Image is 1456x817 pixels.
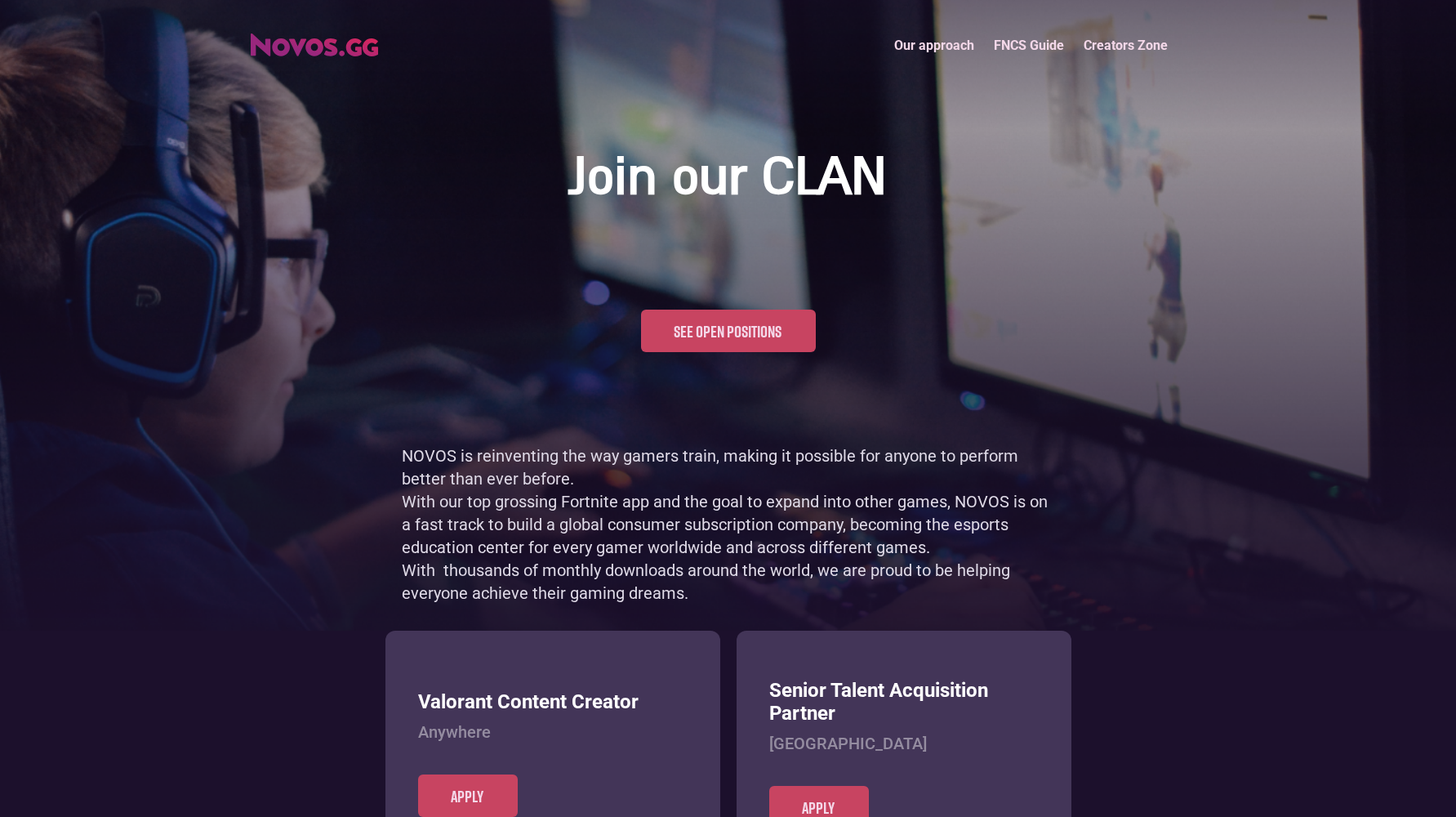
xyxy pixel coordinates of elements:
h4: Anywhere [418,722,688,742]
h3: Valorant Content Creator [418,690,688,714]
a: Apply [418,775,518,817]
a: Senior Talent Acquisition Partner[GEOGRAPHIC_DATA] [769,679,1039,787]
h1: Join our CLAN [570,147,887,212]
a: FNCS Guide [984,28,1074,63]
a: Creators Zone [1074,28,1178,63]
a: Valorant Content CreatorAnywhere [418,690,688,775]
a: See open positions [641,310,816,352]
h3: Senior Talent Acquisition Partner [769,679,1039,726]
h4: [GEOGRAPHIC_DATA] [769,734,1039,753]
p: NOVOS is reinventing the way gamers train, making it possible for anyone to perform better than e... [402,444,1055,605]
a: Our approach [884,28,984,63]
